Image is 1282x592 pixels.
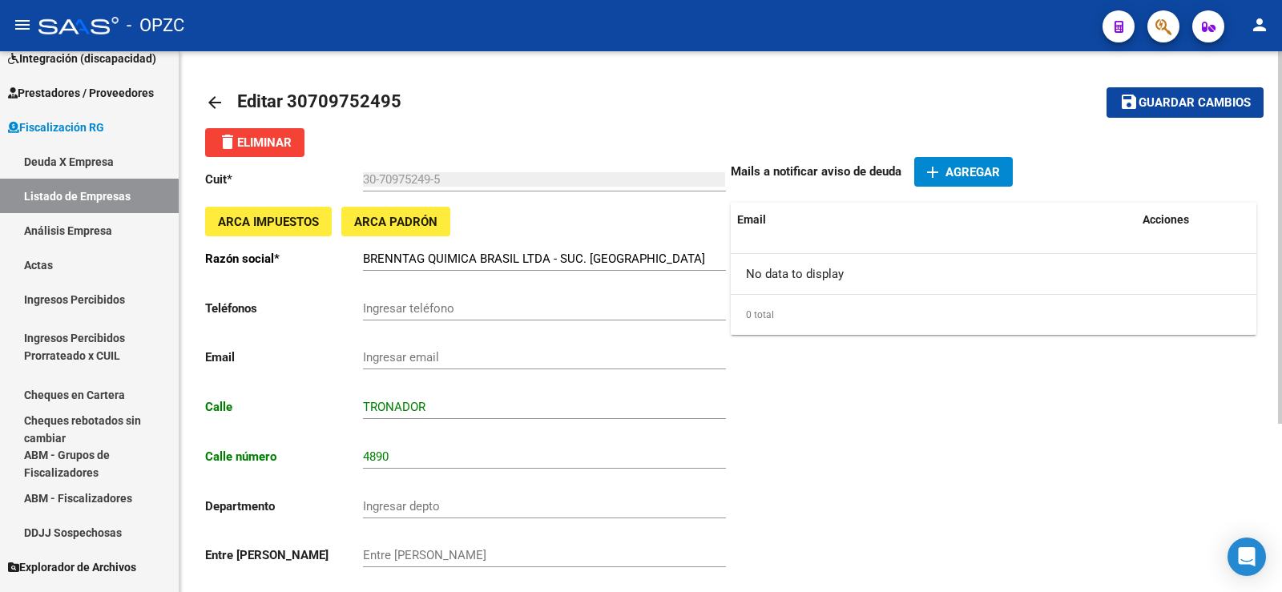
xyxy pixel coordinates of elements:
div: No data to display [731,254,1256,294]
mat-icon: arrow_back [205,93,224,112]
p: Calle [205,398,363,416]
span: Prestadores / Proveedores [8,84,154,102]
p: Entre [PERSON_NAME] [205,546,363,564]
span: Editar 30709752495 [237,91,401,111]
button: ARCA Impuestos [205,207,332,236]
span: Guardar cambios [1139,96,1251,111]
mat-icon: save [1119,92,1139,111]
mat-icon: delete [218,132,237,151]
p: Mails a notificar aviso de deuda [731,163,901,180]
div: 0 total [731,295,1256,335]
button: Agregar [914,157,1013,187]
datatable-header-cell: Email [731,203,1136,237]
span: Eliminar [218,135,292,150]
span: Email [737,213,766,226]
p: Cuit [205,171,363,188]
span: Acciones [1143,213,1189,226]
span: - OPZC [127,8,184,43]
mat-icon: person [1250,15,1269,34]
span: Agregar [945,165,1000,179]
p: Departmento [205,497,363,515]
span: Integración (discapacidad) [8,50,156,67]
button: ARCA Padrón [341,207,450,236]
mat-icon: add [923,163,942,182]
button: Guardar cambios [1107,87,1264,117]
span: ARCA Impuestos [218,215,319,229]
datatable-header-cell: Acciones [1136,203,1256,237]
span: Explorador de Archivos [8,558,136,576]
p: Calle número [205,448,363,465]
p: Razón social [205,250,363,268]
div: Open Intercom Messenger [1228,538,1266,576]
button: Eliminar [205,128,304,157]
mat-icon: menu [13,15,32,34]
span: Fiscalización RG [8,119,104,136]
p: Teléfonos [205,300,363,317]
span: ARCA Padrón [354,215,437,229]
p: Email [205,348,363,366]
